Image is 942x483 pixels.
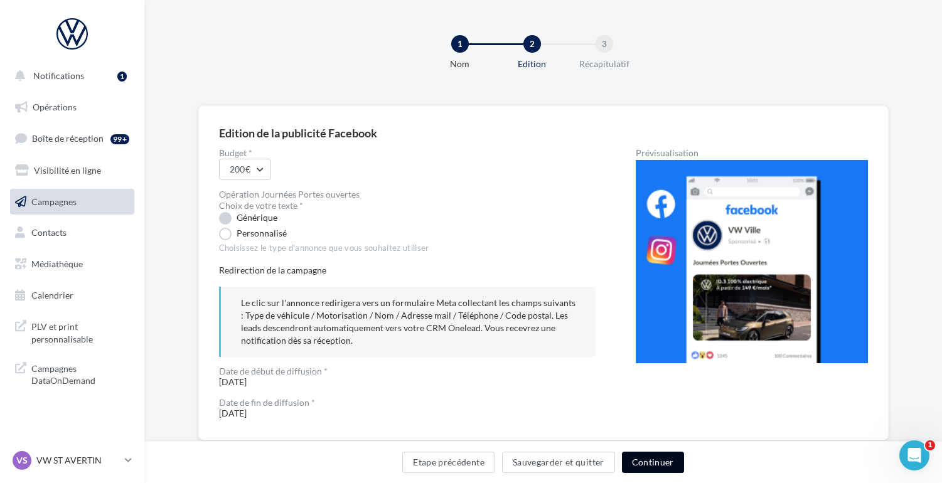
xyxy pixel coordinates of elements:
[219,149,596,157] label: Budget *
[636,160,868,363] img: operation-preview
[420,58,500,70] div: Nom
[8,125,137,152] a: Boîte de réception99+
[492,58,572,70] div: Edition
[8,157,137,184] a: Visibilité en ligne
[8,355,137,392] a: Campagnes DataOnDemand
[564,58,645,70] div: Récapitulatif
[219,367,596,387] span: [DATE]
[899,440,929,470] iframe: Intercom live chat
[33,102,77,112] span: Opérations
[636,149,868,157] div: Prévisualisation
[219,159,271,180] button: 200€
[523,35,541,53] div: 2
[8,251,137,277] a: Médiathèque
[219,243,596,254] div: Choisissez le type d'annonce que vous souhaitez utiliser
[8,94,137,120] a: Opérations
[241,297,575,347] p: Le clic sur l'annonce redirigera vers un formulaire Meta collectant les champs suivants : Type de...
[117,72,127,82] div: 1
[219,264,596,277] div: Redirection de la campagne
[219,127,377,139] div: Edition de la publicité Facebook
[8,313,137,350] a: PLV et print personnalisable
[110,134,129,144] div: 99+
[33,70,84,81] span: Notifications
[8,189,137,215] a: Campagnes
[31,318,129,345] span: PLV et print personnalisable
[502,452,615,473] button: Sauvegarder et quitter
[8,282,137,309] a: Calendrier
[596,35,613,53] div: 3
[31,360,129,387] span: Campagnes DataOnDemand
[219,367,596,376] div: Date de début de diffusion *
[8,63,132,89] button: Notifications 1
[31,290,73,300] span: Calendrier
[32,133,104,144] span: Boîte de réception
[16,454,28,467] span: VS
[925,440,935,450] span: 1
[31,196,77,206] span: Campagnes
[402,452,495,473] button: Etape précédente
[34,165,101,176] span: Visibilité en ligne
[10,449,134,472] a: VS VW ST AVERTIN
[31,227,67,238] span: Contacts
[219,398,596,418] span: [DATE]
[219,190,596,199] div: Opération Journées Portes ouvertes
[8,220,137,246] a: Contacts
[622,452,684,473] button: Continuer
[219,212,277,225] label: Générique
[219,201,303,210] label: Choix de votre texte *
[451,35,469,53] div: 1
[219,398,596,407] div: Date de fin de diffusion *
[219,228,287,240] label: Personnalisé
[36,454,120,467] p: VW ST AVERTIN
[31,258,83,269] span: Médiathèque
